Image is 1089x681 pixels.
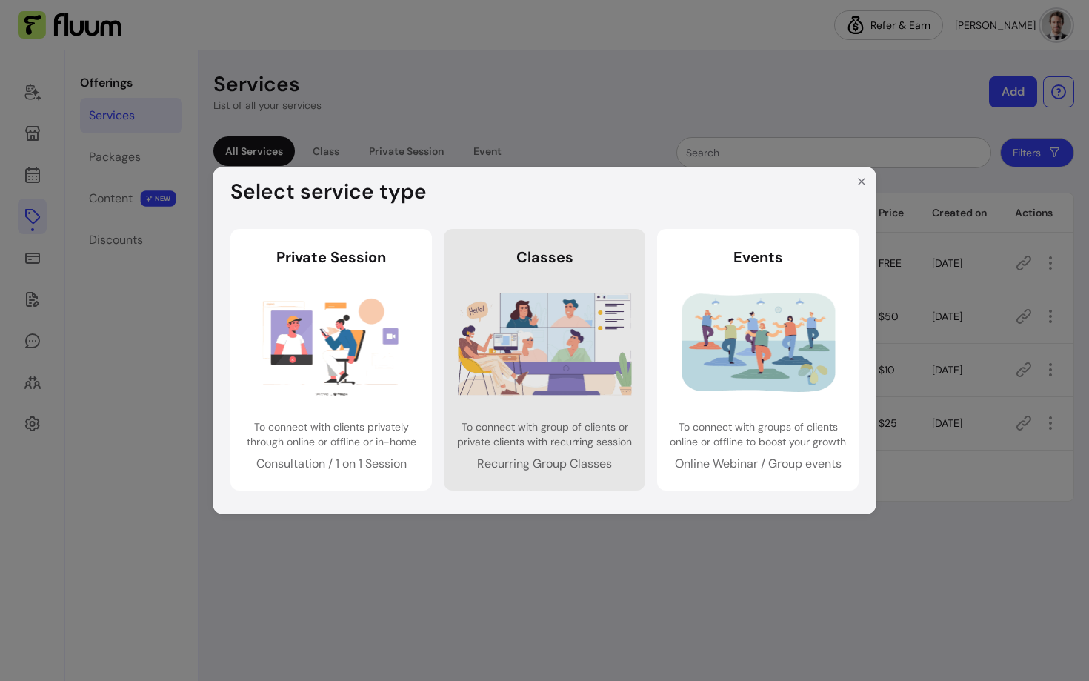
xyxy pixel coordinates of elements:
p: Online Webinar / Group events [669,455,847,473]
a: ClassesTo connect with group of clients or private clients with recurring sessionRecurring Group ... [444,229,645,490]
p: To connect with groups of clients online or offline to boost your growth [669,419,847,449]
a: Private SessionTo connect with clients privately through online or offline or in-homeConsultation... [230,229,432,490]
button: Close [850,170,873,193]
header: Classes [456,247,633,268]
img: Classes [458,285,632,401]
p: Recurring Group Classes [456,455,633,473]
p: To connect with clients privately through online or offline or in-home [242,419,420,449]
header: Events [669,247,847,268]
img: Events [671,285,845,401]
a: EventsTo connect with groups of clients online or offline to boost your growthOnline Webinar / Gr... [657,229,859,490]
p: To connect with group of clients or private clients with recurring session [456,419,633,449]
img: Private Session [244,285,419,401]
p: Consultation / 1 on 1 Session [242,455,420,473]
header: Select service type [213,167,876,217]
header: Private Session [242,247,420,268]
